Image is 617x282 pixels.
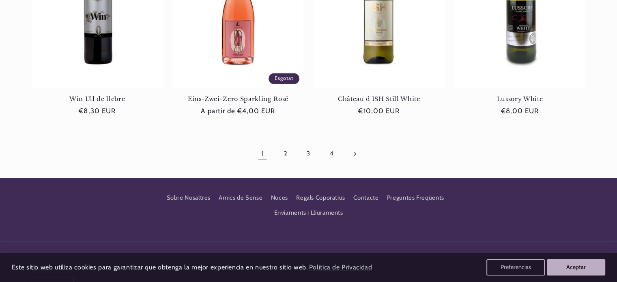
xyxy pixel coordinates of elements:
[253,144,272,163] a: Pàgina 1
[172,95,303,103] a: Eins-Zwei-Zero Sparkling Rosé
[547,259,605,276] button: Aceptar
[345,144,364,163] a: Pàgina següent
[12,263,308,271] span: Este sitio web utiliza cookies para garantizar que obtenga la mejor experiencia en nuestro sitio ...
[167,193,211,205] a: Sobre Nosaltres
[299,144,318,163] a: Pàgina 3
[271,191,288,205] a: Noces
[353,191,378,205] a: Contacte
[32,144,585,163] nav: Paginació
[322,144,341,163] a: Pàgina 4
[32,95,163,103] a: Win Ull de llebre
[454,95,585,103] a: Lussory White
[296,191,345,205] a: Regals Coporatius
[276,144,295,163] a: Pàgina 2
[314,95,445,103] a: Château d'ISH Still White
[387,191,444,205] a: Preguntes Freqüents
[274,205,343,220] a: Enviaments i Lliuraments
[219,191,262,205] a: Amics de Sense
[307,260,373,275] a: Política de Privacidad (opens in a new tab)
[486,259,545,276] button: Preferencias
